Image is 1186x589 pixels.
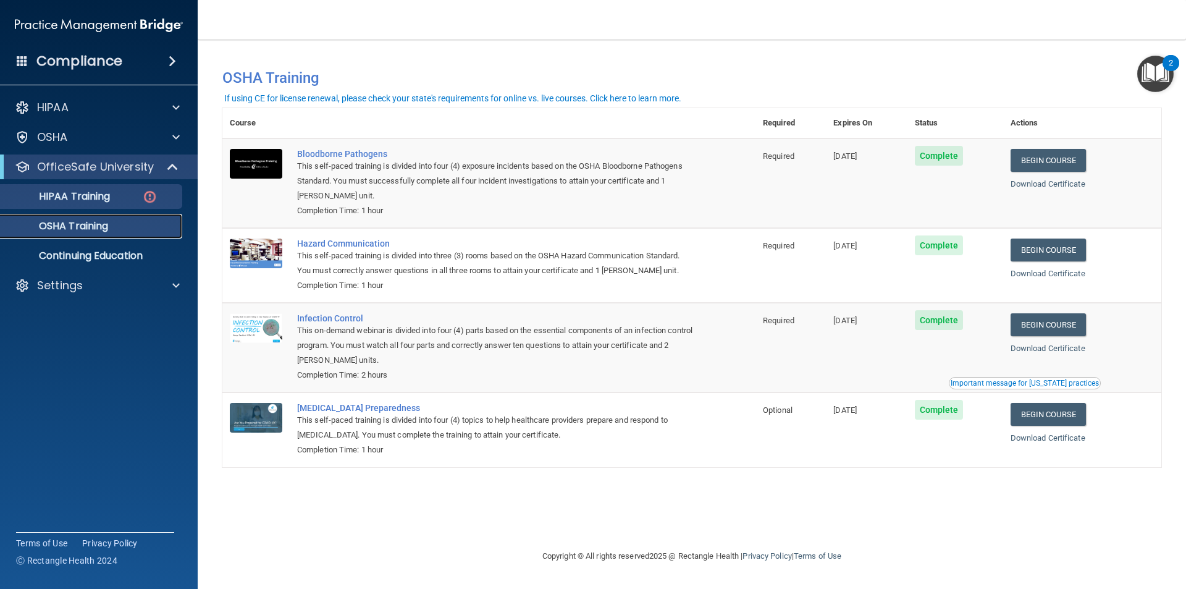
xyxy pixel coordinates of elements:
div: Completion Time: 2 hours [297,368,694,383]
button: Read this if you are a dental practitioner in the state of CA [949,377,1101,389]
a: Download Certificate [1011,179,1085,189]
span: Complete [915,310,964,330]
span: [DATE] [833,241,857,250]
a: OSHA [15,130,180,145]
span: Complete [915,400,964,420]
p: HIPAA Training [8,190,110,203]
div: 2 [1169,63,1173,79]
span: [DATE] [833,151,857,161]
a: Begin Course [1011,149,1086,172]
span: Ⓒ Rectangle Health 2024 [16,554,117,567]
a: Begin Course [1011,239,1086,261]
a: Begin Course [1011,403,1086,426]
a: Download Certificate [1011,269,1085,278]
p: OSHA [37,130,68,145]
div: If using CE for license renewal, please check your state's requirements for online vs. live cours... [224,94,681,103]
span: Required [763,151,794,161]
span: Required [763,241,794,250]
th: Expires On [826,108,907,138]
div: This self-paced training is divided into three (3) rooms based on the OSHA Hazard Communication S... [297,248,694,278]
span: Complete [915,235,964,255]
a: Terms of Use [794,551,841,561]
p: OSHA Training [8,220,108,232]
div: This self-paced training is divided into four (4) topics to help healthcare providers prepare and... [297,413,694,443]
p: Settings [37,278,83,293]
a: HIPAA [15,100,180,115]
button: If using CE for license renewal, please check your state's requirements for online vs. live cours... [222,92,683,104]
a: Infection Control [297,313,694,323]
img: danger-circle.6113f641.png [142,189,158,205]
h4: Compliance [36,53,122,70]
p: HIPAA [37,100,69,115]
a: Download Certificate [1011,344,1085,353]
a: Privacy Policy [82,537,138,549]
img: PMB logo [15,13,183,38]
th: Required [755,108,826,138]
div: This on-demand webinar is divided into four (4) parts based on the essential components of an inf... [297,323,694,368]
div: Important message for [US_STATE] practices [951,379,1099,387]
a: Terms of Use [16,537,67,549]
th: Actions [1003,108,1161,138]
a: Hazard Communication [297,239,694,248]
h4: OSHA Training [222,69,1161,87]
a: Privacy Policy [742,551,791,561]
a: Download Certificate [1011,433,1085,443]
span: [DATE] [833,316,857,325]
div: This self-paced training is divided into four (4) exposure incidents based on the OSHA Bloodborne... [297,159,694,203]
a: [MEDICAL_DATA] Preparedness [297,403,694,413]
div: Completion Time: 1 hour [297,443,694,457]
span: Required [763,316,794,325]
div: Completion Time: 1 hour [297,278,694,293]
p: OfficeSafe University [37,159,154,174]
span: Optional [763,405,793,415]
th: Status [907,108,1003,138]
a: Settings [15,278,180,293]
span: Complete [915,146,964,166]
a: OfficeSafe University [15,159,179,174]
div: Completion Time: 1 hour [297,203,694,218]
a: Begin Course [1011,313,1086,336]
p: Continuing Education [8,250,177,262]
a: Bloodborne Pathogens [297,149,694,159]
button: Open Resource Center, 2 new notifications [1137,56,1174,92]
div: Copyright © All rights reserved 2025 @ Rectangle Health | | [466,536,917,576]
th: Course [222,108,290,138]
span: [DATE] [833,405,857,415]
